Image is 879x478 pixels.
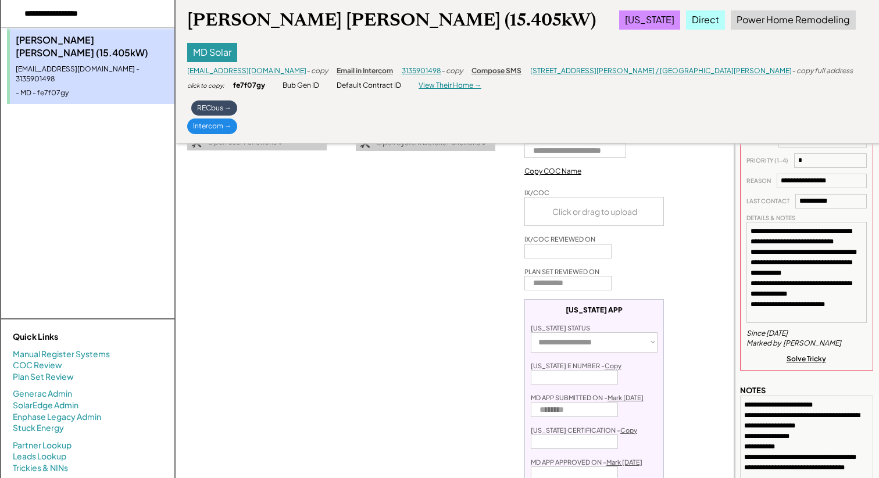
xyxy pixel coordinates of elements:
[471,66,521,76] div: Compose SMS
[13,388,72,400] a: Generac Admin
[13,440,72,451] a: Partner Lookup
[606,458,642,466] u: Mark [DATE]
[531,458,642,466] div: MD APP APPROVED ON -
[13,422,64,434] a: Stuck Energy
[746,157,788,164] div: PRIORITY (1-4)
[608,394,644,401] u: Mark [DATE]
[402,66,441,75] a: 3135901498
[787,354,827,364] div: Solve Tricky
[13,462,68,474] a: Trickies & NINs
[746,177,771,185] div: REASON
[13,451,66,462] a: Leads Lookup
[191,100,237,116] div: RECbus →
[531,426,637,434] div: [US_STATE] CERTIFICATION -
[16,34,169,60] div: [PERSON_NAME] [PERSON_NAME] (15.405kW)
[531,324,590,332] div: [US_STATE] STATUS
[524,267,599,276] div: PLAN SET REVIEWED ON
[620,426,637,434] u: Copy
[13,348,110,360] a: Manual Register Systems
[605,362,621,369] u: Copy
[731,10,856,29] div: Power Home Remodeling
[525,197,664,225] div: Click or drag to upload
[13,371,74,383] a: Plan Set Review
[531,361,621,370] div: [US_STATE] E NUMBER -
[16,88,169,98] div: - MD - fe7f07gy
[13,331,129,343] div: Quick Links
[337,66,393,76] div: Email in Intercom
[524,235,595,243] div: IX/COC REVIEWED ON
[187,66,306,75] a: [EMAIL_ADDRESS][DOMAIN_NAME]
[441,66,463,76] div: - copy
[740,385,766,396] div: NOTES
[746,329,788,339] div: Since [DATE]
[187,43,237,62] div: MD Solar
[746,214,795,222] div: DETAILS & NOTES
[283,81,319,91] div: Bub Gen ID
[13,400,78,411] a: SolarEdge Admin
[746,339,842,348] div: Marked by [PERSON_NAME]
[524,188,549,197] div: IX/COC
[337,81,401,91] div: Default Contract ID
[187,9,596,31] div: [PERSON_NAME] [PERSON_NAME] (15.405kW)
[530,66,792,75] a: [STREET_ADDRESS][PERSON_NAME] / [GEOGRAPHIC_DATA][PERSON_NAME]
[187,118,237,134] div: Intercom →
[306,66,328,76] div: - copy
[531,393,644,402] div: MD APP SUBMITTED ON -
[686,10,725,29] div: Direct
[524,167,581,177] div: Copy COC Name
[13,360,62,371] a: COC Review
[746,197,789,205] div: LAST CONTACT
[233,81,265,91] div: fe7f07gy
[419,81,481,91] div: View Their Home →
[566,306,623,315] div: [US_STATE] APP
[187,81,224,89] div: click to copy:
[13,411,101,423] a: Enphase Legacy Admin
[792,66,853,76] div: - copy full address
[16,64,169,84] div: [EMAIL_ADDRESS][DOMAIN_NAME] - 3135901498
[619,10,680,29] div: [US_STATE]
